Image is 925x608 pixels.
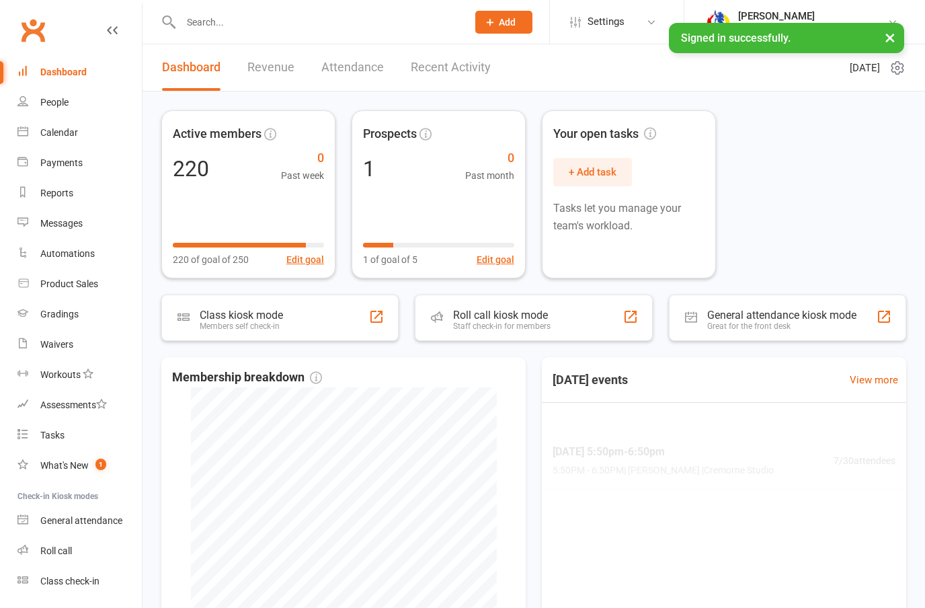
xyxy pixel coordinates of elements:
[173,124,262,144] span: Active members
[465,168,514,183] span: Past month
[553,443,774,460] span: [DATE] 5:50pm-6:50pm
[363,252,417,267] span: 1 of goal of 5
[17,87,142,118] a: People
[40,127,78,138] div: Calendar
[705,9,731,36] img: thumb_image1719552652.png
[681,32,791,44] span: Signed in successfully.
[850,372,898,388] a: View more
[162,44,220,91] a: Dashboard
[40,369,81,380] div: Workouts
[553,158,632,186] button: + Add task
[200,309,283,321] div: Class kiosk mode
[40,400,107,410] div: Assessments
[172,368,322,387] span: Membership breakdown
[40,460,89,471] div: What's New
[17,57,142,87] a: Dashboard
[40,248,95,259] div: Automations
[321,44,384,91] a: Attendance
[363,124,417,144] span: Prospects
[475,11,532,34] button: Add
[40,278,98,289] div: Product Sales
[17,390,142,420] a: Assessments
[40,339,73,350] div: Waivers
[453,309,551,321] div: Roll call kiosk mode
[17,178,142,208] a: Reports
[707,321,856,331] div: Great for the front desk
[40,576,99,586] div: Class check-in
[17,566,142,597] a: Class kiosk mode
[17,330,142,360] a: Waivers
[40,157,83,168] div: Payments
[40,309,79,319] div: Gradings
[707,309,856,321] div: General attendance kiosk mode
[17,360,142,390] a: Workouts
[553,463,774,478] span: 5:50PM - 6:50PM | [PERSON_NAME] | Cremorne Studio
[17,299,142,330] a: Gradings
[281,168,324,183] span: Past week
[40,515,122,526] div: General attendance
[465,149,514,168] span: 0
[17,118,142,148] a: Calendar
[95,459,106,470] span: 1
[177,13,458,32] input: Search...
[499,17,516,28] span: Add
[40,430,65,441] div: Tasks
[173,158,209,180] div: 220
[17,420,142,451] a: Tasks
[553,124,656,144] span: Your open tasks
[17,536,142,566] a: Roll call
[17,269,142,299] a: Product Sales
[588,7,625,37] span: Settings
[878,23,902,52] button: ×
[553,200,705,234] p: Tasks let you manage your team's workload.
[40,188,73,198] div: Reports
[542,368,639,392] h3: [DATE] events
[17,506,142,536] a: General attendance kiosk mode
[173,252,249,267] span: 220 of goal of 250
[247,44,294,91] a: Revenue
[281,149,324,168] span: 0
[40,218,83,229] div: Messages
[834,453,895,467] span: 7 / 30 attendees
[477,252,514,267] button: Edit goal
[286,252,324,267] button: Edit goal
[200,321,283,331] div: Members self check-in
[363,158,375,180] div: 1
[17,208,142,239] a: Messages
[17,451,142,481] a: What's New1
[453,321,551,331] div: Staff check-in for members
[40,67,87,77] div: Dashboard
[40,97,69,108] div: People
[17,148,142,178] a: Payments
[17,239,142,269] a: Automations
[738,10,887,22] div: [PERSON_NAME]
[850,60,880,76] span: [DATE]
[411,44,491,91] a: Recent Activity
[738,22,887,34] div: North Shore Mixed Martial Arts Club
[16,13,50,47] a: Clubworx
[40,545,72,556] div: Roll call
